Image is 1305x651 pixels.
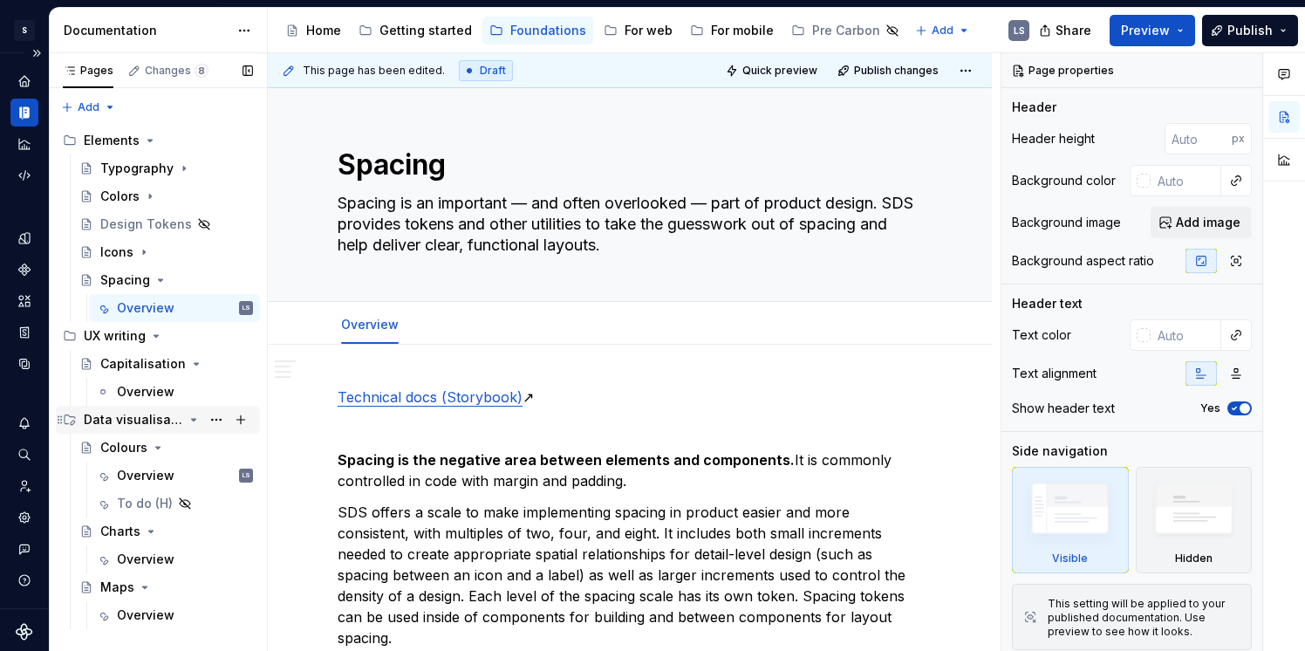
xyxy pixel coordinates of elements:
div: Header [1012,99,1056,116]
a: Spacing [72,266,260,294]
span: Quick preview [742,64,817,78]
a: Icons [72,238,260,266]
a: Documentation [10,99,38,127]
div: Capitalisation [100,355,186,373]
button: Add [910,18,975,43]
div: Icons [100,243,133,261]
div: LS [243,467,250,484]
span: Share [1056,22,1091,39]
span: Publish [1227,22,1273,39]
span: Add [78,100,99,114]
div: For web [625,22,673,39]
input: Auto [1165,123,1232,154]
a: Home [10,67,38,95]
button: Add [56,95,121,120]
a: Overview [341,317,399,332]
a: Data sources [10,350,38,378]
a: Design tokens [10,224,38,252]
a: Capitalisation [72,350,260,378]
div: Hidden [1136,467,1253,573]
a: Colors [72,182,260,210]
a: For web [597,17,680,45]
a: Components [10,256,38,284]
div: Overview [334,305,406,342]
a: Overview [89,378,260,406]
div: LS [243,299,250,317]
a: Overview [89,545,260,573]
div: Overview [117,383,174,401]
div: Overview [117,299,174,317]
div: Pre Carbon [812,22,880,39]
a: Code automation [10,161,38,189]
div: Maps [100,579,134,596]
a: Invite team [10,472,38,500]
a: Settings [10,504,38,531]
div: Elements [84,132,140,149]
button: Share [1030,15,1103,46]
a: Colours [72,434,260,462]
button: Publish [1202,15,1298,46]
div: Documentation [64,22,229,39]
a: Foundations [482,17,593,45]
span: This page has been edited. [303,64,445,78]
span: Draft [480,64,506,78]
button: Contact support [10,535,38,563]
a: OverviewLS [89,462,260,490]
button: Search ⌘K [10,441,38,469]
div: Page tree [56,127,260,629]
textarea: Spacing is an important — and often overlooked — part of product design. SDS provides tokens and ... [334,189,919,259]
div: Charts [100,523,140,540]
a: For mobile [683,17,781,45]
div: Header text [1012,295,1083,312]
div: For mobile [711,22,774,39]
strong: Spacing is the negative area between elements and components. [338,451,795,469]
div: UX writing [84,327,146,345]
div: Spacing [100,271,150,289]
button: Publish changes [832,58,946,83]
svg: Supernova Logo [16,623,33,641]
div: Background image [1012,214,1121,231]
a: Analytics [10,130,38,158]
div: UX writing [56,322,260,350]
a: Storybook stories [10,319,38,346]
button: Quick preview [721,58,825,83]
div: Changes [145,64,208,78]
a: Design Tokens [72,210,260,238]
div: Colors [100,188,140,205]
textarea: Spacing [334,144,919,186]
button: Notifications [10,409,38,437]
a: Maps [72,573,260,601]
a: Charts [72,517,260,545]
div: Hidden [1175,552,1213,565]
div: Overview [117,606,174,624]
div: Data visualisation [56,406,260,434]
span: Publish changes [854,64,939,78]
p: px [1232,132,1245,146]
div: LS [1014,24,1025,38]
div: Design Tokens [100,216,192,233]
div: Pages [63,64,113,78]
span: Add image [1176,214,1240,231]
a: Technical docs (Storybook) [338,388,523,406]
a: Pre Carbon [784,17,906,45]
button: Add image [1151,207,1252,238]
div: Visible [1012,467,1129,573]
p: SDS offers a scale to make implementing spacing in product easier and more consistent, with multi... [338,502,922,648]
a: Assets [10,287,38,315]
span: 8 [195,64,208,78]
label: Yes [1200,401,1220,415]
div: Header height [1012,130,1095,147]
button: Preview [1110,15,1195,46]
a: To do (H) [89,490,260,517]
